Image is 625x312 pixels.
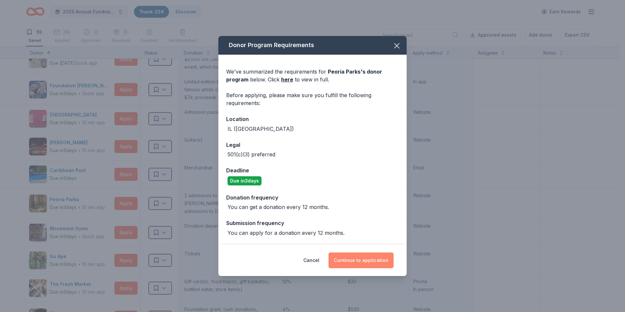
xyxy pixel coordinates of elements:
div: You can apply for a donation every 12 months. [228,229,345,237]
div: You can get a donation every 12 months. [228,203,329,211]
div: Submission frequency [226,219,399,227]
button: Continue to application [329,252,394,268]
div: Donor Program Requirements [218,36,407,55]
div: Donation frequency [226,193,399,202]
button: Cancel [303,252,319,268]
a: here [281,76,293,83]
div: Legal [226,141,399,149]
div: Deadline [226,166,399,175]
div: IL ([GEOGRAPHIC_DATA]) [228,125,294,133]
div: Location [226,115,399,123]
div: 501(c)(3) preferred [228,150,275,158]
div: Before applying, please make sure you fulfill the following requirements: [226,91,399,107]
div: We've summarized the requirements for below. Click to view in full. [226,68,399,83]
div: Due in 3 days [228,176,262,185]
